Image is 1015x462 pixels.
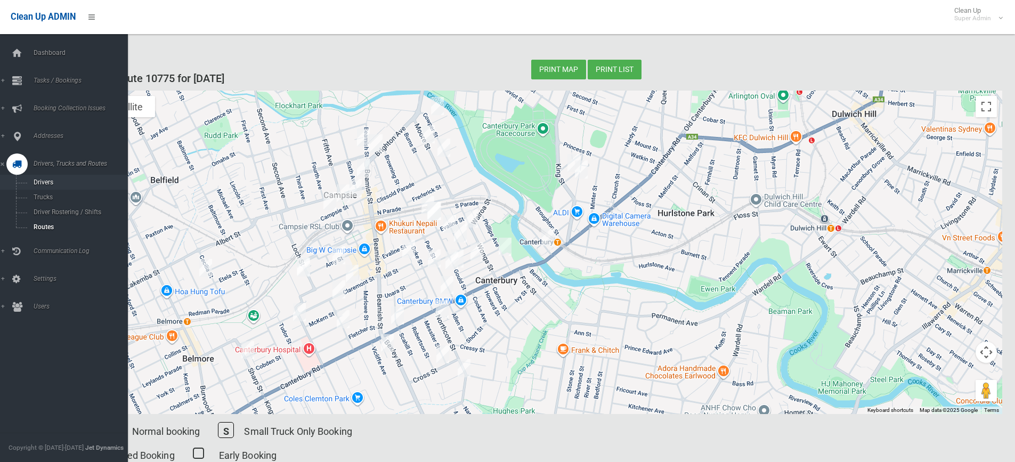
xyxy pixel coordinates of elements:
[332,180,354,207] div: 43-45 Campsie Street, CAMPSIE NSW 2194
[494,233,516,260] div: 12 Phillips Avenue, CANTERBURY NSW 2193
[427,93,448,119] div: 4 Adam Street, CAMPSIE NSW 2194
[195,255,216,281] div: 1A Sudbury Street, BELMORE NSW 2192
[439,210,460,237] div: 16-18 Gould Street, CAMPSIE NSW 2194
[432,296,453,322] div: 5 Northcote Street, CANTERBURY NSW 2193
[398,236,419,262] div: 11 Hill Street, CAMPSIE NSW 2194
[424,198,445,224] div: 5/3 Gould Street, CAMPSIE NSW 2194
[453,355,475,382] div: 6 Wearne Street, CANTERBURY NSW 2193
[30,179,127,186] span: Drivers
[342,261,363,287] div: 33 Claremont Street, CAMPSIE NSW 2194
[433,134,454,161] div: 68 Moore Street, CAMPSIE NSW 2194
[446,245,468,272] div: 4/55 Gould Street, CAMPSIE NSW 2194
[30,160,136,167] span: Drivers, Trucks and Routes
[387,302,408,329] div: 475 Canterbury Road, CAMPSIE NSW 2194
[531,60,586,79] button: Print map
[30,303,136,310] span: Users
[588,60,642,79] button: Print list
[85,444,124,451] strong: Jet Dynamics
[132,423,200,440] p: Normal booking
[30,49,136,56] span: Dashboard
[424,245,445,272] div: 65 Duke Street, CAMPSIE NSW 2194
[237,337,258,363] div: 17 Sharp Street, BELMORE NSW 2192
[353,155,374,181] div: 3 Sixth Avenue, CAMPSIE NSW 2194
[418,121,439,148] div: 27 Moore Street, CAMPSIE NSW 2194
[920,407,978,413] span: Map data ©2025 Google
[466,238,488,265] div: 18 Waratah Street, CANTERBURY NSW 2193
[949,6,1002,22] span: Clean Up
[441,247,462,274] div: 3/60 Park Street, CAMPSIE NSW 2194
[867,407,913,414] button: Keyboard shortcuts
[30,223,127,231] span: Routes
[244,423,352,440] p: Small Truck Only Booking
[436,272,458,298] div: 103-107 Duke Street, CAMPSIE NSW 2194
[976,96,997,117] button: Toggle fullscreen view
[30,132,136,140] span: Addresses
[424,198,445,224] div: 3/3 Gould Street, CAMPSIE NSW 2194
[345,175,366,201] div: 27-29 Campsie Street, CAMPSIE NSW 2194
[377,330,398,356] div: 13 Nicholas Avenue, CAMPSIE NSW 2194
[432,341,453,368] div: 54 Robertson Street, CAMPSIE NSW 2194
[537,224,558,250] div: 1 Charles Street, CANTERBURY NSW 2193
[47,72,518,84] h3: Route view of Route 10775 for [DATE]
[328,242,350,269] div: 62 Amy Street, CAMPSIE NSW 2194
[353,124,374,151] div: 3A Eighth Avenue, CAMPSIE NSW 2194
[30,193,127,201] span: Trucks
[30,208,127,216] span: Driver Rostering / Shifts
[571,156,592,183] div: 18 Jeffrey Street, CANTERBURY NSW 2193
[293,254,314,281] div: 34 Loftus Street, CAMPSIE NSW 2194
[976,342,997,363] button: Map camera controls
[954,14,991,22] small: Super Admin
[30,247,136,255] span: Communication Log
[366,130,387,157] div: 1/220 Brighton Avenue, CAMPSIE NSW 2194
[563,150,584,176] div: 11 Frederick Street, CANTERBURY NSW 2193
[461,205,482,232] div: 21 Wonga Street, CANTERBURY NSW 2193
[293,253,314,280] div: 32 Loftus Street, CAMPSIE NSW 2194
[30,104,136,112] span: Booking Collection Issues
[423,198,444,224] div: 4/3 Gould Street, CAMPSIE NSW 2194
[417,192,439,218] div: 4/29 South Parade, CAMPSIE NSW 2194
[218,422,234,438] span: S
[11,12,76,22] span: Clean Up ADMIN
[976,380,997,401] button: Drag Pegman onto the map to open Street View
[328,276,350,303] div: 36 Claremont Street, CAMPSIE NSW 2194
[319,188,340,214] div: 2/63 Campsie Street, CAMPSIE NSW 2194
[450,220,471,247] div: 2/29 Oswald Street, CAMPSIE NSW 2194
[30,77,136,84] span: Tasks / Bookings
[9,444,84,451] span: Copyright © [DATE]-[DATE]
[30,275,136,282] span: Settings
[984,407,999,413] a: Terms (opens in new tab)
[332,306,354,333] div: 24 Beaumont Street, CAMPSIE NSW 2194
[289,299,310,326] div: 5 Fitzroy Street, CAMPSIE NSW 2194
